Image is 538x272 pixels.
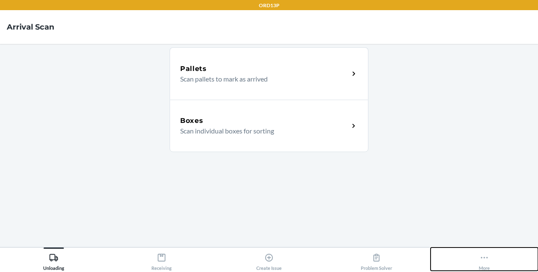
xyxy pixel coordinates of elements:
h5: Boxes [180,116,203,126]
div: Create Issue [256,250,282,271]
a: PalletsScan pallets to mark as arrived [170,47,368,100]
p: ORD13P [259,2,280,9]
h5: Pallets [180,64,207,74]
p: Scan pallets to mark as arrived [180,74,342,84]
button: Create Issue [215,248,323,271]
button: Receiving [107,248,215,271]
div: More [479,250,490,271]
button: Problem Solver [323,248,430,271]
h4: Arrival Scan [7,22,54,33]
div: Problem Solver [361,250,392,271]
button: More [431,248,538,271]
a: BoxesScan individual boxes for sorting [170,100,368,152]
div: Receiving [151,250,172,271]
p: Scan individual boxes for sorting [180,126,342,136]
div: Unloading [43,250,64,271]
